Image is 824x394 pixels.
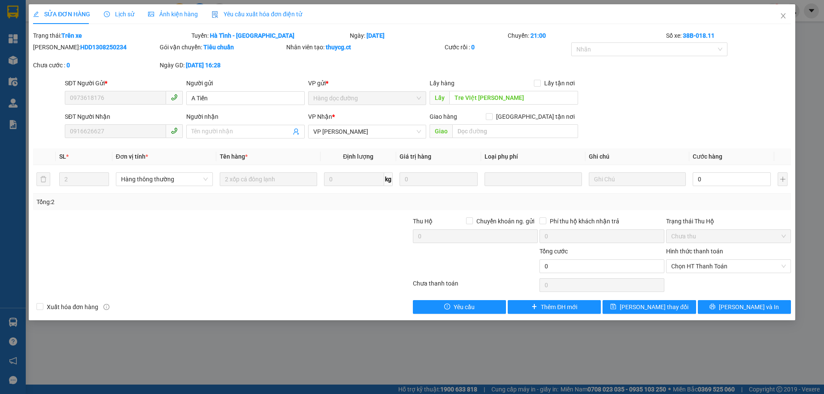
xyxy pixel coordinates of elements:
span: Tên hàng [220,153,248,160]
div: Cước rồi : [445,42,570,52]
span: Chuyển khoản ng. gửi [473,217,538,226]
div: Người gửi [186,78,304,88]
div: Nhân viên tạo: [286,42,443,52]
div: Trạng thái Thu Hộ [666,217,791,226]
input: Dọc đường [452,124,578,138]
b: Tiêu chuẩn [203,44,234,51]
input: 0 [400,172,478,186]
span: SỬA ĐƠN HÀNG [33,11,90,18]
span: Giao [430,124,452,138]
button: delete [36,172,50,186]
span: Chọn HT Thanh Toán [671,260,786,273]
span: Lịch sử [104,11,134,18]
span: exclamation-circle [444,304,450,310]
div: Tuyến: [191,31,349,40]
span: Đơn vị tính [116,153,148,160]
div: [PERSON_NAME]: [33,42,158,52]
span: printer [709,304,715,310]
span: phone [171,127,178,134]
span: Chưa thu [671,230,786,243]
span: info-circle [103,304,109,310]
div: Tổng: 2 [36,197,318,207]
input: Ghi Chú [589,172,686,186]
th: Loại phụ phí [481,148,585,165]
span: clock-circle [104,11,110,17]
span: picture [148,11,154,17]
span: Lấy [430,91,449,105]
span: phone [171,94,178,101]
span: plus [531,304,537,310]
b: Hà Tĩnh - [GEOGRAPHIC_DATA] [210,32,294,39]
button: save[PERSON_NAME] thay đổi [603,300,696,314]
b: thuycg.ct [326,44,351,51]
span: Lấy tận nơi [541,78,578,88]
span: edit [33,11,39,17]
span: Giao hàng [430,113,457,120]
button: exclamation-circleYêu cầu [413,300,506,314]
b: 0 [67,62,70,69]
b: 38B-018.11 [683,32,715,39]
div: Chuyến: [507,31,665,40]
span: Tổng cước [539,248,568,255]
span: VP Hoàng Liệt [313,125,421,138]
span: Yêu cầu xuất hóa đơn điện tử [212,11,302,18]
span: Xuất hóa đơn hàng [43,302,102,312]
span: Định lượng [343,153,373,160]
div: Ngày: [349,31,507,40]
div: Chưa thanh toán [412,279,539,294]
span: Giá trị hàng [400,153,431,160]
button: Close [771,4,795,28]
span: kg [384,172,393,186]
span: Ảnh kiện hàng [148,11,198,18]
span: Lấy hàng [430,80,454,87]
input: VD: Bàn, Ghế [220,172,317,186]
div: Số xe: [665,31,792,40]
span: SL [59,153,66,160]
div: SĐT Người Gửi [65,78,183,88]
div: Chưa cước : [33,60,158,70]
span: Cước hàng [693,153,722,160]
span: save [610,304,616,310]
div: Gói vận chuyển: [160,42,285,52]
button: plusThêm ĐH mới [508,300,601,314]
b: Trên xe [61,32,82,39]
button: plus [778,172,787,186]
b: [DATE] 16:28 [186,62,221,69]
div: Trạng thái: [32,31,191,40]
div: VP gửi [308,78,426,88]
button: printer[PERSON_NAME] và In [698,300,791,314]
th: Ghi chú [585,148,689,165]
span: [GEOGRAPHIC_DATA] tận nơi [493,112,578,121]
div: Người nhận [186,112,304,121]
span: Thu Hộ [413,218,433,225]
div: SĐT Người Nhận [65,112,183,121]
input: Dọc đường [449,91,578,105]
span: Yêu cầu [454,302,475,312]
span: Hàng thông thường [121,173,208,186]
span: VP Nhận [308,113,332,120]
label: Hình thức thanh toán [666,248,723,255]
span: Thêm ĐH mới [541,302,577,312]
b: [DATE] [367,32,385,39]
span: [PERSON_NAME] và In [719,302,779,312]
span: [PERSON_NAME] thay đổi [620,302,688,312]
div: Ngày GD: [160,60,285,70]
b: HDD1308250234 [80,44,127,51]
span: Phí thu hộ khách nhận trả [546,217,623,226]
span: close [780,12,787,19]
span: Hàng dọc đường [313,92,421,105]
img: icon [212,11,218,18]
b: 21:00 [530,32,546,39]
span: user-add [293,128,300,135]
b: 0 [471,44,475,51]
